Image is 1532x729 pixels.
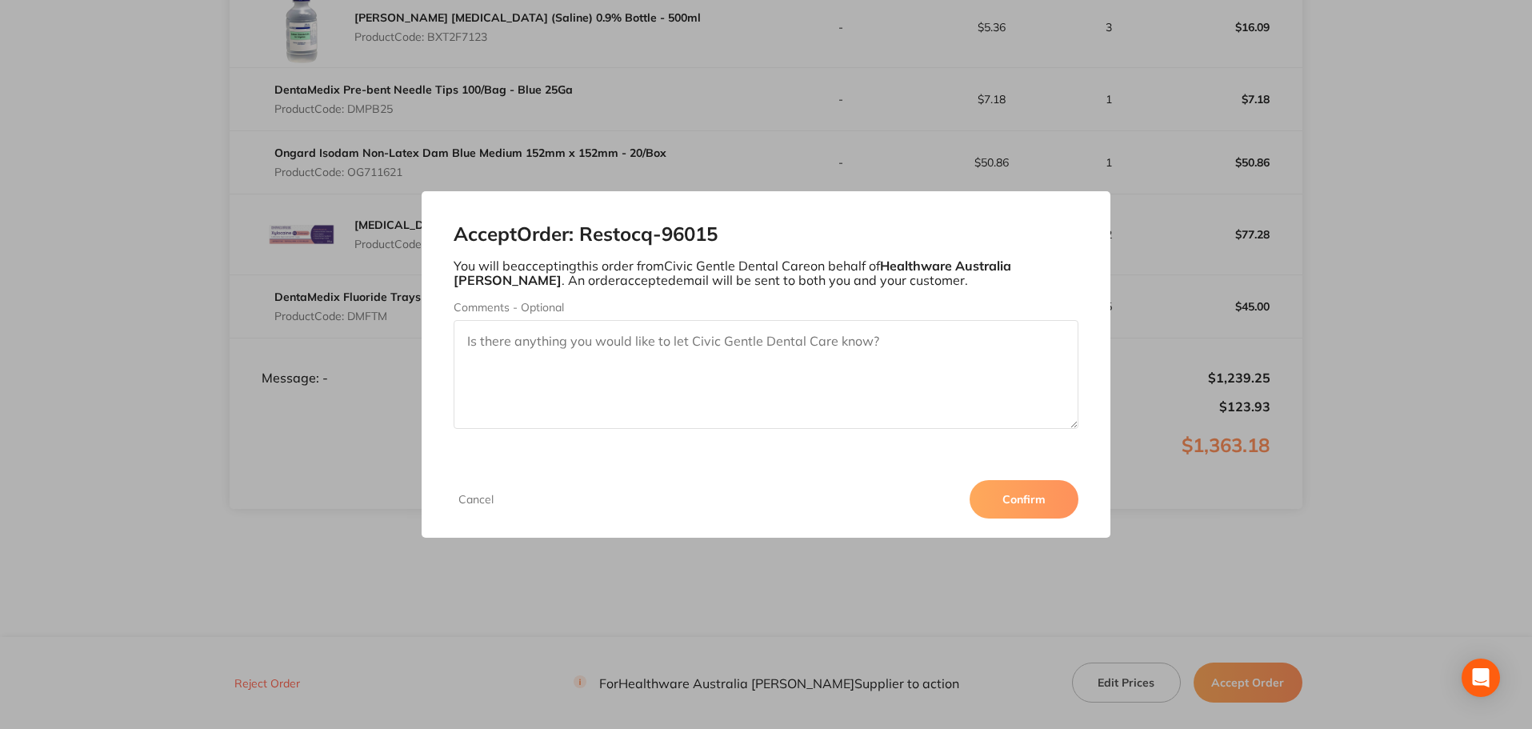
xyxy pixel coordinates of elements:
[454,258,1079,288] p: You will be accepting this order from Civic Gentle Dental Care on behalf of . An order accepted e...
[1462,659,1500,697] div: Open Intercom Messenger
[454,301,1079,314] label: Comments - Optional
[454,492,498,507] button: Cancel
[454,223,1079,246] h2: Accept Order: Restocq- 96015
[454,258,1011,288] b: Healthware Australia [PERSON_NAME]
[970,480,1078,519] button: Confirm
